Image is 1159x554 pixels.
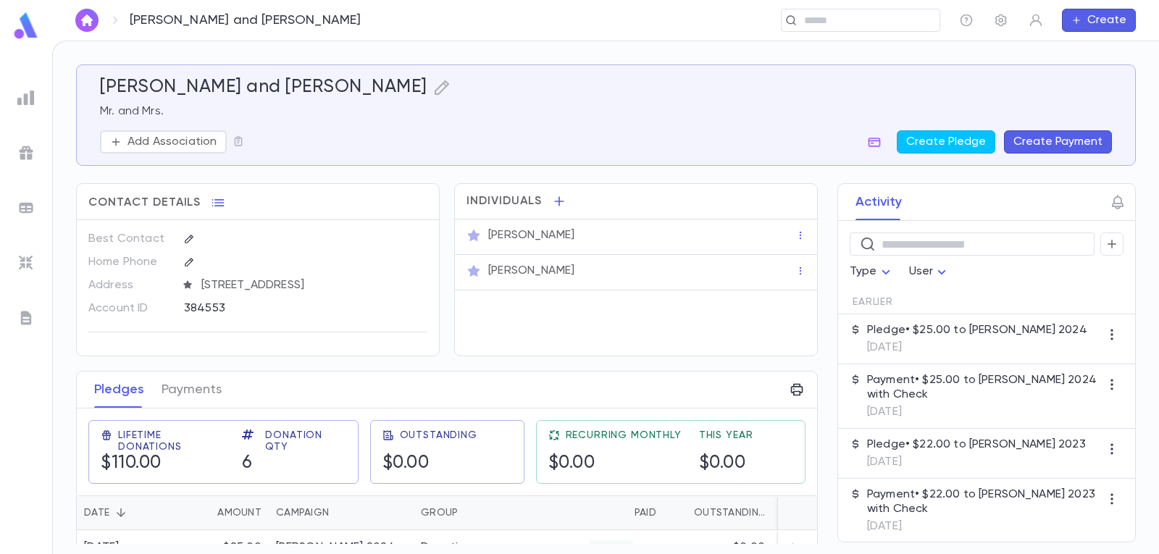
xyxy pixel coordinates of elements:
[400,429,477,441] span: Outstanding
[109,501,133,524] button: Sort
[78,14,96,26] img: home_white.a664292cf8c1dea59945f0da9f25487c.svg
[867,437,1086,452] p: Pledge • $22.00 to [PERSON_NAME] 2023
[772,495,859,530] div: Installments
[664,495,772,530] div: Outstanding
[421,495,458,530] div: Group
[175,495,269,530] div: Amount
[867,455,1086,469] p: [DATE]
[77,495,175,530] div: Date
[88,251,172,274] p: Home Phone
[1062,9,1136,32] button: Create
[217,495,261,530] div: Amount
[88,196,201,210] span: Contact Details
[17,144,35,161] img: campaigns_grey.99e729a5f7ee94e3726e6486bddda8f1.svg
[269,495,414,530] div: Campaign
[196,278,429,293] span: [STREET_ADDRESS]
[88,227,172,251] p: Best Contact
[458,501,481,524] button: Sort
[127,135,217,149] p: Add Association
[100,130,227,154] button: Add Association
[850,258,895,286] div: Type
[867,340,1087,355] p: [DATE]
[699,429,753,441] span: This Year
[566,429,682,441] span: Recurring Monthly
[522,495,664,530] div: Paid
[184,297,376,319] div: 384553
[17,309,35,327] img: letters_grey.7941b92b52307dd3b8a917253454ce1c.svg
[897,130,995,154] button: Create Pledge
[853,296,893,308] span: Earlier
[100,77,427,98] h5: [PERSON_NAME] and [PERSON_NAME]
[671,501,694,524] button: Sort
[867,405,1100,419] p: [DATE]
[12,12,41,40] img: logo
[414,495,522,530] div: Group
[488,264,574,278] p: [PERSON_NAME]
[265,429,346,453] span: Donation Qty
[101,453,162,474] h5: $110.00
[867,323,1087,337] p: Pledge • $25.00 to [PERSON_NAME] 2024
[100,104,1112,119] p: Mr. and Mrs.
[699,453,746,474] h5: $0.00
[611,501,635,524] button: Sort
[867,519,1100,534] p: [DATE]
[909,258,951,286] div: User
[17,199,35,217] img: batches_grey.339ca447c9d9533ef1741baa751efc33.svg
[17,254,35,272] img: imports_grey.530a8a0e642e233f2baf0ef88e8c9fcb.svg
[635,495,656,530] div: Paid
[548,453,595,474] h5: $0.00
[488,228,574,243] p: [PERSON_NAME]
[130,12,361,28] p: [PERSON_NAME] and [PERSON_NAME]
[118,429,225,453] span: Lifetime Donations
[850,266,877,277] span: Type
[909,266,934,277] span: User
[694,495,765,530] div: Outstanding
[84,495,109,530] div: Date
[329,501,352,524] button: Sort
[382,453,430,474] h5: $0.00
[867,373,1100,402] p: Payment • $25.00 to [PERSON_NAME] 2024 with Check
[867,487,1100,516] p: Payment • $22.00 to [PERSON_NAME] 2023 with Check
[276,495,329,530] div: Campaign
[88,274,172,297] p: Address
[94,372,144,408] button: Pledges
[1004,130,1112,154] button: Create Payment
[194,501,217,524] button: Sort
[88,297,172,320] p: Account ID
[855,184,902,220] button: Activity
[466,194,542,209] span: Individuals
[17,89,35,106] img: reports_grey.c525e4749d1bce6a11f5fe2a8de1b229.svg
[162,372,222,408] button: Payments
[242,453,253,474] h5: 6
